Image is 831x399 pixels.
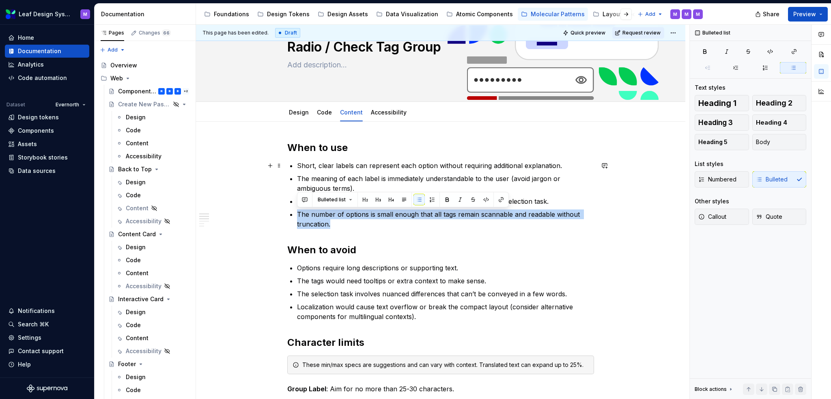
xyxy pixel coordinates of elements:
[126,256,141,264] div: Code
[6,101,25,108] div: Dataset
[113,176,192,189] a: Design
[101,10,192,18] div: Documentation
[337,104,366,121] div: Content
[793,10,816,18] span: Preview
[113,254,192,267] a: Code
[110,61,137,69] div: Overview
[113,215,192,228] a: Accessibility
[287,385,326,393] strong: Group Label
[314,8,371,21] a: Design Assets
[695,384,734,395] div: Block actions
[297,161,594,170] p: Short, clear labels can represent each option without requiring additional explanation.
[695,134,749,150] button: Heading 5
[18,74,67,82] div: Code automation
[297,174,594,193] p: The meaning of each label is immediately understandable to the user (avoid jargon or ambiguous te...
[622,30,661,36] span: Request review
[201,6,633,22] div: Page tree
[18,140,37,148] div: Assets
[698,99,736,107] span: Heading 1
[590,8,652,21] a: Layout Modules
[297,209,594,229] p: The number of options is small enough that all tags remain scannable and readable without truncat...
[162,30,171,36] span: 66
[56,101,79,108] span: Evernorth
[113,306,192,319] a: Design
[126,373,146,381] div: Design
[105,85,192,98] a: Component StatusIRIRIR+2
[5,358,89,371] button: Help
[371,109,407,116] a: Accessibility
[698,119,733,127] span: Heading 3
[110,74,123,82] div: Web
[113,241,192,254] a: Design
[763,10,779,18] span: Share
[695,386,727,393] div: Block actions
[752,114,807,131] button: Heading 4
[695,114,749,131] button: Heading 3
[18,47,61,55] div: Documentation
[169,87,171,95] div: IR
[113,150,192,163] a: Accessibility
[201,8,252,21] a: Foundations
[314,194,356,205] button: Bulleted list
[126,308,146,316] div: Design
[105,98,192,111] a: Create New Password
[139,30,171,36] div: Changes
[698,175,736,183] span: Numbered
[18,34,34,42] div: Home
[19,10,71,18] div: Leaf Design System
[317,109,332,116] a: Code
[673,11,677,17] div: M
[118,165,152,173] div: Back to Top
[695,84,726,92] div: Text styles
[2,5,93,23] button: Leaf Design SystemM
[327,10,368,18] div: Design Assets
[118,100,170,108] div: Create New Password
[685,11,689,17] div: M
[286,104,312,121] div: Design
[105,293,192,306] a: Interactive Card
[752,95,807,111] button: Heading 2
[318,196,346,203] span: Bulleted list
[126,217,161,225] div: Accessibility
[756,119,787,127] span: Heading 4
[18,360,31,369] div: Help
[695,95,749,111] button: Heading 1
[113,137,192,150] a: Content
[5,58,89,71] a: Analytics
[267,10,310,18] div: Design Tokens
[695,197,729,205] div: Other styles
[275,28,300,38] div: Draft
[214,10,249,18] div: Foundations
[5,331,89,344] a: Settings
[751,7,785,22] button: Share
[113,345,192,358] a: Accessibility
[612,27,664,39] button: Request review
[126,178,146,186] div: Design
[126,269,149,277] div: Content
[126,152,161,160] div: Accessibility
[113,280,192,293] a: Accessibility
[118,230,156,238] div: Content Card
[5,138,89,151] a: Assets
[756,213,782,221] span: Quote
[560,27,609,39] button: Quick preview
[18,347,64,355] div: Contact support
[113,371,192,384] a: Design
[5,111,89,124] a: Design tokens
[161,87,163,95] div: IR
[97,44,128,56] button: Add
[386,10,438,18] div: Data Visualization
[695,160,723,168] div: List styles
[5,304,89,317] button: Notifications
[83,11,87,17] div: M
[603,10,648,18] div: Layout Modules
[18,153,68,162] div: Storybook stories
[698,138,728,146] span: Heading 5
[27,384,67,393] svg: Supernova Logo
[297,276,594,286] p: The tags would need tooltips or extra context to make sense.
[126,334,149,342] div: Content
[113,332,192,345] a: Content
[18,60,44,69] div: Analytics
[645,11,655,17] span: Add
